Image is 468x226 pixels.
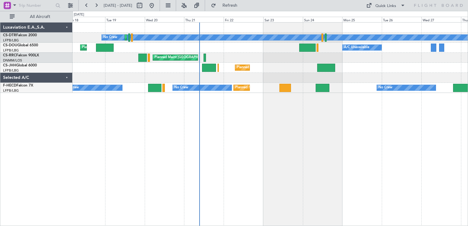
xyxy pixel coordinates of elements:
[263,17,303,22] div: Sat 23
[3,44,17,47] span: CS-DOU
[3,54,16,57] span: CS-RRC
[184,17,224,22] div: Thu 21
[104,3,132,8] span: [DATE] - [DATE]
[3,68,19,73] a: LFPB/LBG
[74,12,84,17] div: [DATE]
[375,3,396,9] div: Quick Links
[105,17,145,22] div: Tue 19
[3,44,38,47] a: CS-DOUGlobal 6500
[3,58,22,63] a: DNMM/LOS
[3,48,19,53] a: LFPB/LBG
[303,17,342,22] div: Sun 24
[154,53,250,62] div: Planned Maint [GEOGRAPHIC_DATA] ([GEOGRAPHIC_DATA])
[3,54,39,57] a: CS-RRCFalcon 900LX
[3,88,19,93] a: LFPB/LBG
[224,17,263,22] div: Fri 22
[3,64,37,67] a: CS-JHHGlobal 6000
[19,1,54,10] input: Trip Number
[145,17,184,22] div: Wed 20
[103,33,117,42] div: No Crew
[3,34,37,37] a: CS-DTRFalcon 2000
[208,1,245,10] button: Refresh
[3,64,16,67] span: CS-JHH
[3,38,19,43] a: LFPB/LBG
[237,63,333,72] div: Planned Maint [GEOGRAPHIC_DATA] ([GEOGRAPHIC_DATA])
[235,83,331,92] div: Planned Maint [GEOGRAPHIC_DATA] ([GEOGRAPHIC_DATA])
[378,83,392,92] div: No Crew
[82,43,178,52] div: Planned Maint [GEOGRAPHIC_DATA] ([GEOGRAPHIC_DATA])
[421,17,461,22] div: Wed 27
[7,12,66,22] button: All Aircraft
[3,34,16,37] span: CS-DTR
[382,17,421,22] div: Tue 26
[3,84,16,87] span: F-HECD
[3,84,33,87] a: F-HECDFalcon 7X
[342,17,382,22] div: Mon 25
[126,33,158,42] div: Planned Maint Sofia
[16,15,64,19] span: All Aircraft
[344,43,369,52] div: A/C Unavailable
[66,17,105,22] div: Mon 18
[217,3,243,8] span: Refresh
[363,1,408,10] button: Quick Links
[174,83,188,92] div: No Crew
